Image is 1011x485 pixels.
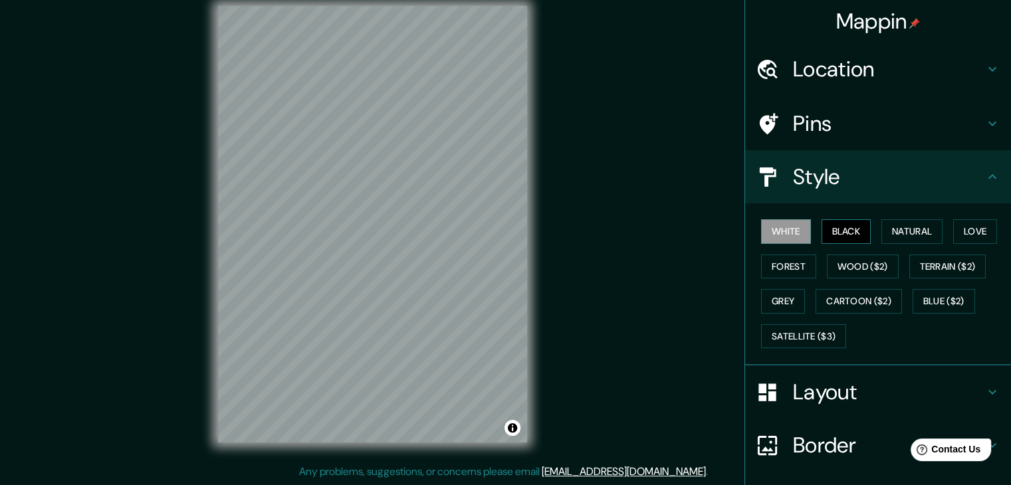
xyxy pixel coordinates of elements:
iframe: Help widget launcher [893,433,996,470]
div: Pins [745,97,1011,150]
button: Black [822,219,871,244]
button: Grey [761,289,805,314]
button: Terrain ($2) [909,254,986,279]
h4: Mappin [836,8,921,35]
h4: Pins [793,110,984,137]
div: Layout [745,365,1011,419]
h4: Style [793,163,984,190]
button: White [761,219,811,244]
button: Wood ($2) [827,254,899,279]
button: Forest [761,254,816,279]
button: Love [953,219,997,244]
div: . [710,464,713,480]
button: Natural [881,219,943,244]
button: Cartoon ($2) [816,289,902,314]
h4: Layout [793,379,984,405]
h4: Border [793,432,984,458]
button: Blue ($2) [913,289,975,314]
div: Border [745,419,1011,472]
button: Toggle attribution [505,420,520,436]
h4: Location [793,56,984,82]
div: . [708,464,710,480]
canvas: Map [218,6,527,442]
p: Any problems, suggestions, or concerns please email . [299,464,708,480]
img: pin-icon.png [909,18,920,29]
div: Style [745,150,1011,203]
a: [EMAIL_ADDRESS][DOMAIN_NAME] [542,464,706,478]
button: Satellite ($3) [761,324,846,349]
div: Location [745,43,1011,96]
